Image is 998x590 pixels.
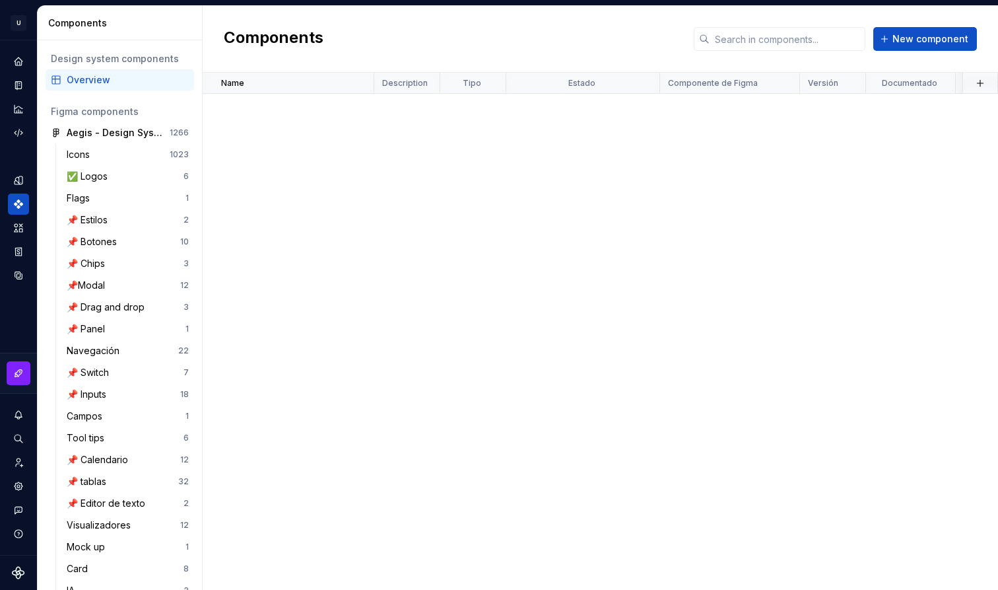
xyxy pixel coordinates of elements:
div: Flags [67,192,95,205]
div: 1266 [170,128,189,138]
a: Overview [46,69,194,91]
p: Documentado [882,78,937,89]
a: 📌 tablas32 [61,471,194,492]
div: Design system components [51,52,189,65]
div: U [11,15,26,31]
div: Icons [67,148,95,161]
a: Tool tips6 [61,427,194,449]
a: 📌 Chips3 [61,253,194,274]
a: Code automation [8,122,29,143]
div: 32 [178,476,189,487]
div: 📌 Calendario [67,453,133,466]
div: Navegación [67,344,125,357]
svg: Supernova Logo [12,566,25,579]
a: Navegación22 [61,340,194,361]
a: Flags1 [61,188,194,209]
a: 📌 Drag and drop3 [61,297,194,318]
div: Mock up [67,540,110,554]
div: 7 [183,367,189,378]
a: 📌 Estilos2 [61,209,194,231]
div: 10 [180,237,189,247]
a: Data sources [8,265,29,286]
a: Card8 [61,558,194,579]
a: Design tokens [8,170,29,191]
a: 📌 Switch7 [61,362,194,383]
button: Notifications [8,404,29,425]
a: Icons1023 [61,144,194,165]
div: Storybook stories [8,241,29,262]
div: 📌 Estilos [67,213,113,227]
div: 1023 [170,149,189,160]
div: 12 [180,455,189,465]
div: 1 [185,193,189,203]
p: Estado [568,78,595,89]
div: 1 [185,542,189,552]
div: 3 [183,302,189,313]
div: 📌 Botones [67,235,122,248]
div: 6 [183,433,189,443]
a: Visualizadores12 [61,515,194,536]
p: Description [382,78,428,89]
a: 📌 Inputs18 [61,384,194,405]
a: Analytics [8,98,29,120]
div: 📌 Chips [67,257,110,270]
a: Assets [8,217,29,239]
a: 📌 Panel1 [61,318,194,340]
a: 📌 Calendario12 [61,449,194,470]
div: 2 [183,215,189,225]
a: Components [8,194,29,215]
a: Home [8,51,29,72]
a: 📌 Editor de texto2 [61,493,194,514]
div: 8 [183,564,189,574]
input: Search in components... [710,27,865,51]
button: Contact support [8,499,29,521]
p: Componente de Figma [668,78,758,89]
div: Components [48,17,197,30]
div: Overview [67,73,189,87]
span: New component [892,32,968,46]
a: Documentation [8,75,29,96]
p: Name [221,78,244,89]
div: 📌 Switch [67,366,114,379]
div: 18 [180,389,189,400]
div: Invite team [8,452,29,473]
div: Card [67,562,93,575]
div: 📌 Inputs [67,388,112,401]
div: Figma components [51,105,189,118]
div: 📌 tablas [67,475,112,488]
div: 6 [183,171,189,182]
h2: Components [224,27,323,51]
div: Tool tips [67,431,110,445]
button: Search ⌘K [8,428,29,449]
div: Campos [67,410,108,423]
div: 12 [180,280,189,291]
div: 12 [180,520,189,531]
div: Visualizadores [67,519,136,532]
a: 📌Modal12 [61,275,194,296]
div: 📌 Drag and drop [67,301,150,314]
p: Versión [808,78,838,89]
div: 3 [183,258,189,269]
div: Aegis - Design System [67,126,165,139]
button: New component [873,27,977,51]
a: Aegis - Design System1266 [46,122,194,143]
div: 📌Modal [67,279,110,292]
div: 22 [178,346,189,356]
button: U [3,9,34,37]
a: Mock up1 [61,536,194,558]
div: Settings [8,476,29,497]
a: Campos1 [61,406,194,427]
a: 📌 Botones10 [61,231,194,252]
div: 2 [183,498,189,509]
